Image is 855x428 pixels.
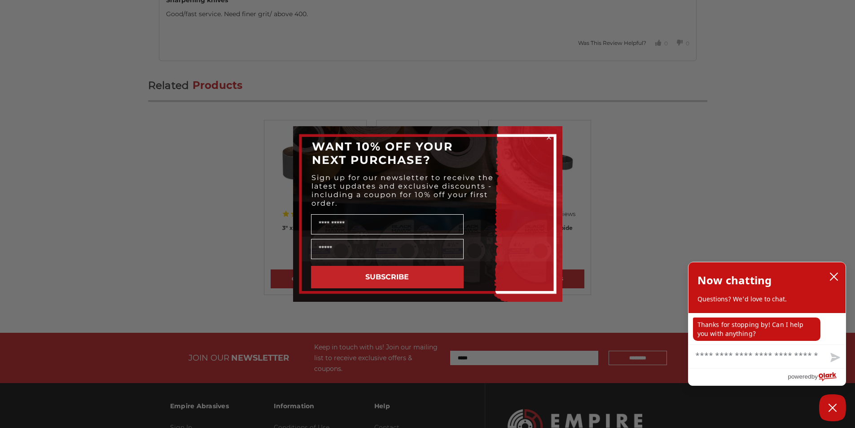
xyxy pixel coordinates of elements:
button: close chatbox [827,270,841,283]
button: Send message [823,348,846,368]
a: Powered by Olark [788,369,846,385]
span: powered [788,371,811,382]
button: SUBSCRIBE [311,266,464,288]
div: chat [688,313,846,344]
span: WANT 10% OFF YOUR NEXT PURCHASE? [312,140,453,167]
span: by [811,371,818,382]
input: Email [311,239,464,259]
p: Questions? We'd love to chat. [697,295,837,304]
p: Thanks for stopping by! Can I help you with anything? [693,318,820,341]
button: Close dialog [544,133,553,142]
h2: Now chatting [697,271,772,289]
span: Sign up for our newsletter to receive the latest updates and exclusive discounts - including a co... [311,173,494,207]
div: olark chatbox [688,262,846,386]
button: Close Chatbox [819,394,846,421]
